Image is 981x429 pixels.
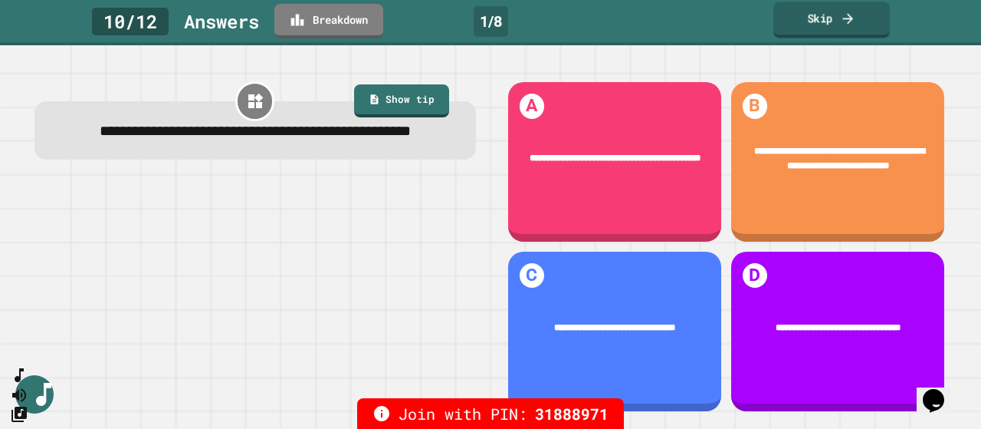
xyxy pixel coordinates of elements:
iframe: chat widget [917,368,966,414]
h1: B [743,94,767,118]
h1: C [520,263,544,288]
a: Skip [773,2,890,38]
button: Mute music [10,385,28,404]
button: Change Music [10,404,28,424]
a: Show tip [354,84,449,118]
h1: A [520,94,544,118]
div: 1 / 8 [474,6,508,37]
h1: D [743,263,767,288]
button: SpeedDial basic example [10,366,28,385]
span: 31888971 [535,402,609,425]
div: 10 / 12 [92,8,169,35]
div: Join with PIN: [357,398,624,429]
div: Answer s [184,8,259,35]
a: Breakdown [274,4,383,38]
